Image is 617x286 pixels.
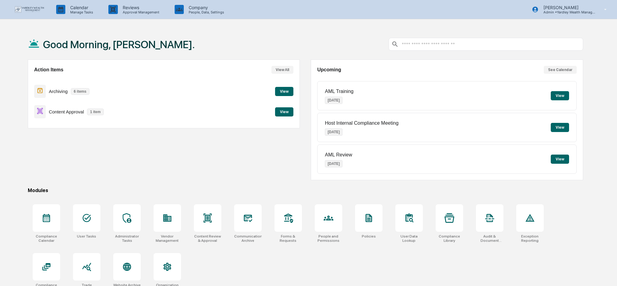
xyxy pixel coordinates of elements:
p: 6 items [71,88,89,95]
h2: Action Items [34,67,64,73]
div: Exception Reporting [516,234,544,243]
p: Calendar [65,5,96,10]
div: People and Permissions [315,234,342,243]
div: Modules [28,188,583,193]
p: Admin • Yardley Wealth Management [539,10,595,14]
p: [DATE] [325,160,343,167]
p: Content Approval [49,109,84,114]
div: Policies [362,234,376,238]
p: Reviews [118,5,162,10]
div: Compliance Calendar [33,234,60,243]
div: User Tasks [77,234,96,238]
div: Vendor Management [154,234,181,243]
p: 1 item [87,109,104,115]
p: [PERSON_NAME] [539,5,595,10]
p: Manage Tasks [65,10,96,14]
div: Forms & Requests [274,234,302,243]
p: People, Data, Settings [184,10,227,14]
img: logo [15,6,44,13]
div: Audit & Document Logs [476,234,503,243]
a: View [275,109,293,114]
p: Host Internal Compliance Meeting [325,120,398,126]
button: See Calendar [544,66,577,74]
h2: Upcoming [317,67,341,73]
button: View [275,107,293,116]
div: User Data Lookup [395,234,423,243]
button: View [551,155,569,164]
p: Archiving [49,89,68,94]
div: Compliance Library [436,234,463,243]
button: View [551,91,569,100]
p: [DATE] [325,128,343,136]
div: Administrator Tasks [113,234,141,243]
button: View [551,123,569,132]
button: View All [271,66,293,74]
p: Company [184,5,227,10]
a: View [275,88,293,94]
p: AML Review [325,152,352,158]
p: Approval Management [118,10,162,14]
p: AML Training [325,89,354,94]
div: Communications Archive [234,234,262,243]
h1: Good Morning, [PERSON_NAME]. [43,38,195,51]
button: View [275,87,293,96]
p: [DATE] [325,97,343,104]
div: Content Review & Approval [194,234,221,243]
